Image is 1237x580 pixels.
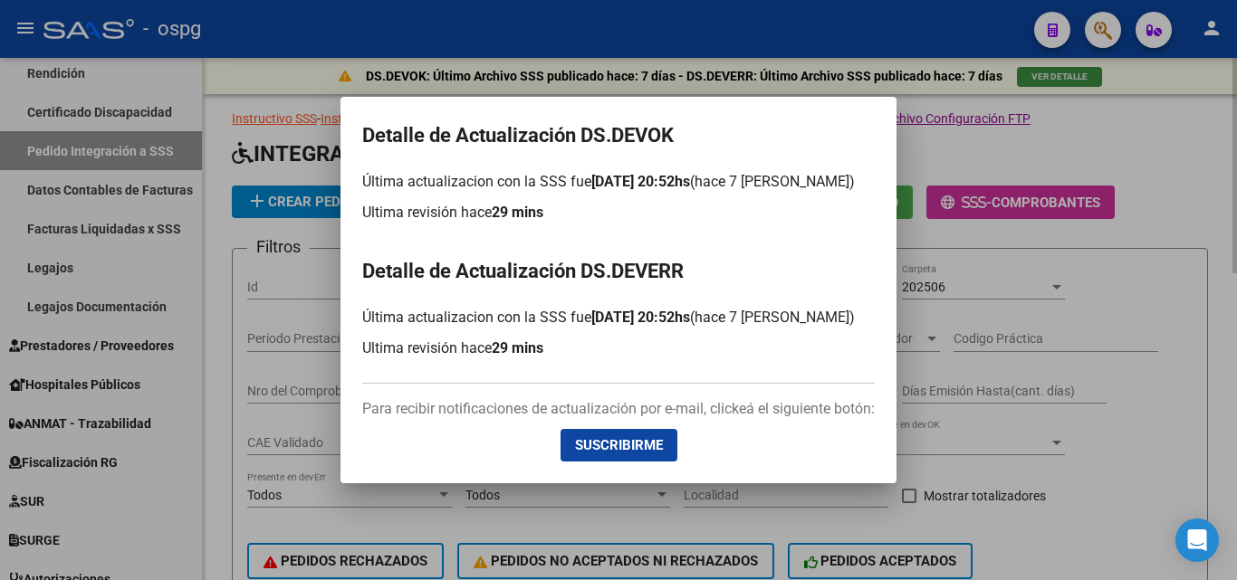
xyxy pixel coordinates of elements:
[492,204,543,221] span: 29 mins
[362,171,875,193] p: Última actualizacion con la SSS fue (hace 7 [PERSON_NAME])
[561,429,677,461] button: Suscribirme
[591,309,690,326] span: [DATE] 20:52hs
[362,307,875,328] p: Última actualizacion con la SSS fue (hace 7 [PERSON_NAME])
[362,119,875,153] h2: Detalle de Actualización DS.DEVOK
[362,398,875,420] p: Para recibir notificaciones de actualización por e-mail, clickeá el siguiente botón:
[362,202,875,223] p: Ultima revisión hace
[362,254,875,289] h2: Detalle de Actualización DS.DEVERR
[575,437,663,453] span: Suscribirme
[362,338,875,359] p: Ultima revisión hace
[591,173,690,190] span: [DATE] 20:52hs
[1175,518,1219,562] div: Open Intercom Messenger
[492,339,543,357] span: 29 mins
